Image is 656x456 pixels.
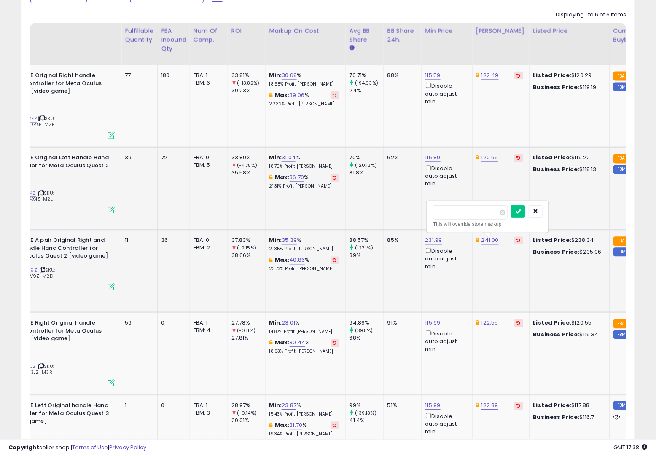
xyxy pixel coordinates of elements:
[533,331,580,339] b: Business Price:
[269,164,339,170] p: 18.75% Profit [PERSON_NAME]
[231,72,266,79] div: 33.81%
[350,402,384,410] div: 99%
[425,27,469,35] div: Min Price
[282,236,297,245] a: 35.39
[387,319,415,327] div: 91%
[269,402,339,418] div: %
[269,71,282,79] b: Min:
[275,174,290,182] b: Max:
[613,72,629,81] small: FBA
[125,27,154,44] div: Fulfillable Quantity
[425,412,466,436] div: Disable auto adjust min
[125,72,151,79] div: 77
[275,256,290,264] b: Max:
[269,91,339,107] div: %
[269,266,339,272] p: 23.73% Profit [PERSON_NAME]
[476,320,479,326] i: This overrides the store level Dynamic Max Price for this listing
[269,412,339,418] p: 15.43% Profit [PERSON_NAME]
[125,154,151,162] div: 39
[333,341,337,345] i: Revert to store-level Max Markup
[533,166,580,174] b: Business Price:
[387,27,418,44] div: BB Share 24h.
[231,237,266,244] div: 37.83%
[476,72,479,78] i: This overrides the store level Dynamic Max Price for this listing
[269,27,342,35] div: Markup on Cost
[269,402,282,410] b: Min:
[350,417,384,425] div: 41.4%
[231,417,266,425] div: 29.01%
[387,402,415,410] div: 51%
[269,154,282,162] b: Min:
[425,329,466,353] div: Disable auto adjust min
[231,319,266,327] div: 27.78%
[533,154,603,162] div: $119.22
[481,402,498,410] a: 122.89
[161,319,183,327] div: 0
[269,247,339,252] p: 21.35% Profit [PERSON_NAME]
[194,162,221,169] div: FBM: 5
[425,319,441,327] a: 115.99
[275,339,290,347] b: Max:
[355,80,378,86] small: (194.63%)
[194,237,221,244] div: FBA: 0
[282,71,297,80] a: 30.68
[333,176,337,180] i: Revert to store-level Max Markup
[237,327,255,334] small: (-0.11%)
[231,154,266,162] div: 33.89%
[290,421,303,430] a: 31.70
[613,154,629,164] small: FBA
[613,237,629,246] small: FBA
[533,402,572,410] b: Listed Price:
[556,11,626,19] div: Displaying 1 to 6 of 6 items
[237,410,257,417] small: (-0.14%)
[109,443,146,451] a: Privacy Policy
[72,443,108,451] a: Terms of Use
[269,175,273,180] i: This overrides the store level max markup for this listing
[237,80,259,86] small: (-13.82%)
[350,72,384,79] div: 70.71%
[269,72,339,87] div: %
[269,340,273,346] i: This overrides the store level max markup for this listing
[533,413,580,421] b: Business Price:
[481,319,498,327] a: 122.55
[275,421,290,429] b: Max:
[533,402,603,410] div: $117.88
[194,79,221,87] div: FBM: 6
[387,237,415,244] div: 85%
[269,101,339,107] p: 22.32% Profit [PERSON_NAME]
[517,73,521,78] i: Revert to store-level Dynamic Max Price
[194,27,224,44] div: Num of Comp.
[290,339,306,347] a: 30.44
[275,91,290,99] b: Max:
[269,154,339,170] div: %
[425,236,442,245] a: 231.99
[613,248,630,257] small: FBM
[269,339,339,355] div: %
[266,23,346,65] th: The percentage added to the cost of goods (COGS) that forms the calculator for Min & Max prices.
[194,410,221,417] div: FBM: 3
[194,402,221,410] div: FBA: 1
[237,162,257,169] small: (-4.75%)
[269,184,339,190] p: 21.31% Profit [PERSON_NAME]
[125,402,151,410] div: 1
[350,252,384,260] div: 39%
[282,154,296,162] a: 31.04
[194,154,221,162] div: FBA: 0
[269,257,339,272] div: %
[7,72,110,97] b: GFTVRCE Original Right handle Hand Controller for Meta Oculus Quest 2 [video game]
[517,321,521,325] i: Revert to store-level Dynamic Max Price
[533,27,606,35] div: Listed Price
[231,27,262,35] div: ROI
[194,244,221,252] div: FBM: 2
[8,444,146,452] div: seller snap | |
[425,402,441,410] a: 115.99
[613,83,630,91] small: FBM
[433,220,543,228] div: This will override store markup
[533,248,580,256] b: Business Price:
[269,237,339,252] div: %
[476,155,479,161] i: This overrides the store level Dynamic Max Price for this listing
[333,93,337,97] i: Revert to store-level Max Markup
[481,71,499,80] a: 122.49
[125,319,151,327] div: 59
[533,319,572,327] b: Listed Price:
